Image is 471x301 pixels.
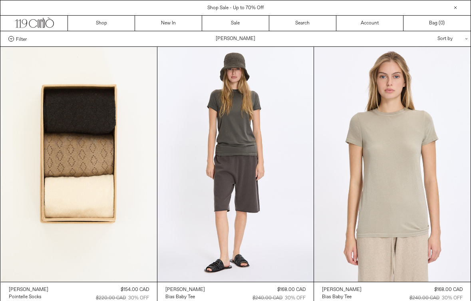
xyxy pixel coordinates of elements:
a: Pointelle Socks [9,293,48,301]
a: Bias Baby Tee [165,293,205,301]
a: [PERSON_NAME] [322,286,362,293]
a: [PERSON_NAME] [9,286,48,293]
img: Lauren Manoogian Pointelle Socks [1,47,157,282]
a: Search [269,16,336,31]
span: 0 [440,20,443,26]
div: Sort by [391,31,463,46]
span: ) [440,20,445,27]
a: Sale [202,16,269,31]
a: Shop Sale - Up to 70% Off [207,5,264,11]
div: $168.00 CAD [434,286,463,293]
a: New In [135,16,202,31]
div: $168.00 CAD [277,286,306,293]
a: Account [336,16,403,31]
div: Pointelle Socks [9,294,42,301]
div: $154.00 CAD [121,286,149,293]
a: Bias Baby Tee [322,293,362,301]
div: Bias Baby Tee [165,294,195,301]
a: Bag () [403,16,471,31]
span: Filter [16,36,27,42]
a: [PERSON_NAME] [165,286,205,293]
img: Lauren Manoogian Bias Baby Tee [314,47,470,282]
div: Bias Baby Tee [322,294,352,301]
img: Lauren Manoogian Bias Baby Tee [157,47,314,282]
a: Shop [68,16,135,31]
